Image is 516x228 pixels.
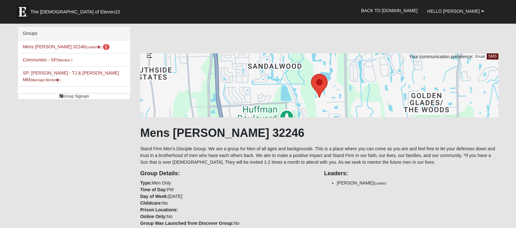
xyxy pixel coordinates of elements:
li: [PERSON_NAME] [337,180,498,186]
span: Your communication preference: [409,54,473,59]
a: Mens [PERSON_NAME] 32246(Leader) 1 [23,44,109,49]
small: (Leader) [374,181,386,185]
a: SMS [487,53,498,59]
strong: Online Only: [140,214,167,219]
a: Email [473,53,487,60]
div: Groups [18,27,130,40]
a: SP: [PERSON_NAME] - TJ & [PERSON_NAME] MM(Marriage Mentor) [23,70,119,82]
a: The [DEMOGRAPHIC_DATA] of Eleven22 [13,2,140,18]
strong: Time of Day: [140,187,167,192]
span: The [DEMOGRAPHIC_DATA] of Eleven22 [30,9,120,15]
a: Hello [PERSON_NAME] [422,3,489,19]
small: (Marriage Mentor ) [30,78,61,82]
small: (Leader ) [86,45,102,49]
img: Eleven22 logo [16,5,29,18]
strong: Day of Week: [140,194,168,199]
span: number of pending members [103,44,110,50]
h4: Leaders: [324,170,498,177]
strong: Prison Locations: [140,207,178,212]
strong: Type: [140,180,152,185]
h1: Mens [PERSON_NAME] 32246 [140,126,498,140]
small: (Member ) [57,58,72,62]
strong: Childcare: [140,200,162,206]
a: Back to [DOMAIN_NAME] [356,3,422,19]
a: Group Signups [18,93,131,100]
span: Hello [PERSON_NAME] [427,9,480,14]
h4: Group Details: [140,170,315,177]
a: Communion - SP(Member ) [23,57,72,62]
